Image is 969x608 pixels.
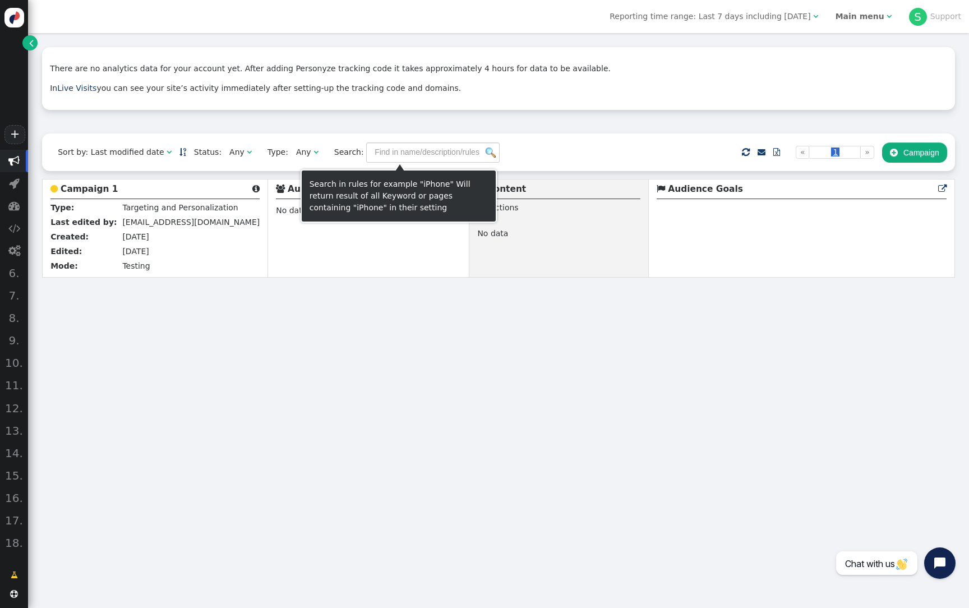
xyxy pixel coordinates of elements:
[260,146,288,158] span: Type:
[657,185,665,193] span: 
[836,12,884,21] b: Main menu
[50,232,89,241] b: Created:
[167,148,172,156] span: 
[4,8,24,27] img: logo-icon.svg
[276,185,285,193] span: 
[8,155,20,167] span: 
[486,148,496,158] img: icon_search.png
[4,125,25,144] a: +
[3,565,26,585] a: 
[313,148,319,156] span: 
[50,218,117,227] b: Last edited by:
[909,8,927,26] div: S
[122,232,149,241] span: [DATE]
[487,184,526,194] b: Content
[8,245,20,256] span: 
[58,146,164,158] div: Sort by: Last modified date
[122,203,238,212] span: Targeting and Personalization
[9,178,20,189] span: 
[186,146,222,158] span: Status:
[179,148,186,156] a: 
[938,184,947,194] a: 
[8,223,20,234] span: 
[11,569,18,581] span: 
[310,178,488,214] div: Search in rules for example "iPhone" Will return result of all Keyword or pages containing "iPhon...
[247,148,252,156] span: 
[122,218,260,227] span: [EMAIL_ADDRESS][DOMAIN_NAME]
[50,82,947,94] p: In you can see your site’s activity immediately after setting-up the tracking code and domains.
[773,148,780,156] span: 
[610,12,810,21] span: Reporting time range: Last 7 days including [DATE]
[22,35,38,50] a: 
[366,142,500,163] input: Find in name/description/rules
[10,590,18,598] span: 
[485,203,519,212] span: - actions
[61,184,118,194] b: Campaign 1
[29,37,34,49] span: 
[276,206,307,215] span: No data
[477,229,508,241] span: No data
[831,148,839,156] span: 1
[57,84,96,93] a: Live Visits
[796,146,810,159] a: «
[882,142,947,163] button: Campaign
[742,145,750,159] span: 
[296,146,311,158] div: Any
[50,63,947,75] p: There are no analytics data for your account yet. After adding Personyze tracking code it takes a...
[813,12,818,20] span: 
[8,200,20,211] span: 
[758,148,765,156] span: 
[288,184,333,194] b: Audience
[229,146,244,158] div: Any
[887,12,892,20] span: 
[50,203,74,212] b: Type:
[668,184,743,194] b: Audience Goals
[765,142,788,163] a: 
[860,146,874,159] a: »
[758,148,765,156] a: 
[326,148,364,156] span: Search:
[890,148,898,157] span: 
[938,185,947,193] span: 
[252,185,260,193] span: 
[179,148,186,156] span: Sorted in descending order
[909,12,961,21] a: SSupport
[50,185,58,193] span: 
